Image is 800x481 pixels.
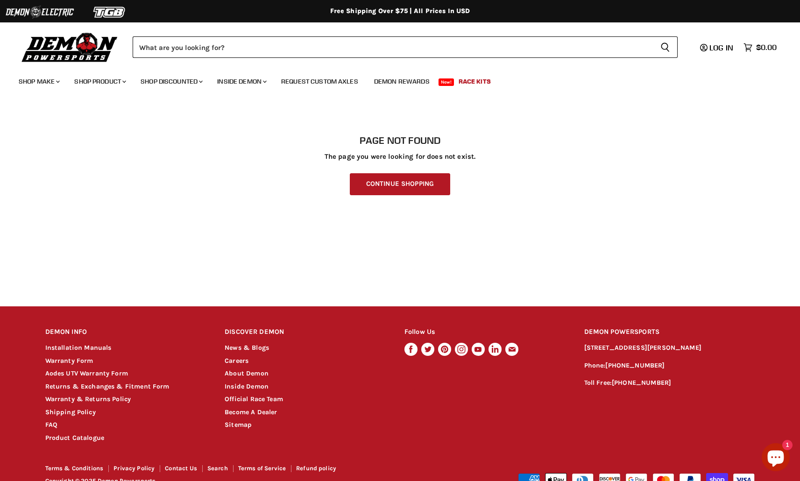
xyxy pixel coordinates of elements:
[133,36,653,58] input: Search
[67,72,132,91] a: Shop Product
[759,443,793,474] inbox-online-store-chat: Shopify online store chat
[45,321,207,343] h2: DEMON INFO
[27,7,774,15] div: Free Shipping Over $75 | All Prices In USD
[45,369,128,377] a: Aodes UTV Warranty Form
[19,30,121,64] img: Demon Powersports
[45,382,170,390] a: Returns & Exchanges & Fitment Form
[225,408,277,416] a: Become A Dealer
[225,369,269,377] a: About Demon
[709,43,733,52] span: Log in
[225,421,252,429] a: Sitemap
[584,361,755,371] p: Phone:
[296,465,336,472] a: Refund policy
[5,3,75,21] img: Demon Electric Logo 2
[653,36,678,58] button: Search
[696,43,739,52] a: Log in
[45,135,755,146] h1: Page not found
[225,357,248,365] a: Careers
[756,43,777,52] span: $0.00
[274,72,365,91] a: Request Custom Axles
[612,379,671,387] a: [PHONE_NUMBER]
[12,72,65,91] a: Shop Make
[439,78,454,86] span: New!
[45,153,755,161] p: The page you were looking for does not exist.
[45,344,112,352] a: Installation Manuals
[45,408,96,416] a: Shipping Policy
[45,395,131,403] a: Warranty & Returns Policy
[75,3,145,21] img: TGB Logo 2
[225,344,269,352] a: News & Blogs
[404,321,566,343] h2: Follow Us
[134,72,208,91] a: Shop Discounted
[605,361,665,369] a: [PHONE_NUMBER]
[584,378,755,389] p: Toll Free:
[12,68,774,91] ul: Main menu
[113,465,155,472] a: Privacy Policy
[210,72,272,91] a: Inside Demon
[45,434,105,442] a: Product Catalogue
[584,343,755,354] p: [STREET_ADDRESS][PERSON_NAME]
[45,421,57,429] a: FAQ
[225,382,269,390] a: Inside Demon
[207,465,228,472] a: Search
[225,395,283,403] a: Official Race Team
[367,72,437,91] a: Demon Rewards
[45,465,104,472] a: Terms & Conditions
[452,72,498,91] a: Race Kits
[238,465,286,472] a: Terms of Service
[739,41,781,54] a: $0.00
[165,465,197,472] a: Contact Us
[45,465,401,475] nav: Footer
[350,173,450,195] a: Continue Shopping
[133,36,678,58] form: Product
[584,321,755,343] h2: DEMON POWERSPORTS
[225,321,387,343] h2: DISCOVER DEMON
[45,357,93,365] a: Warranty Form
